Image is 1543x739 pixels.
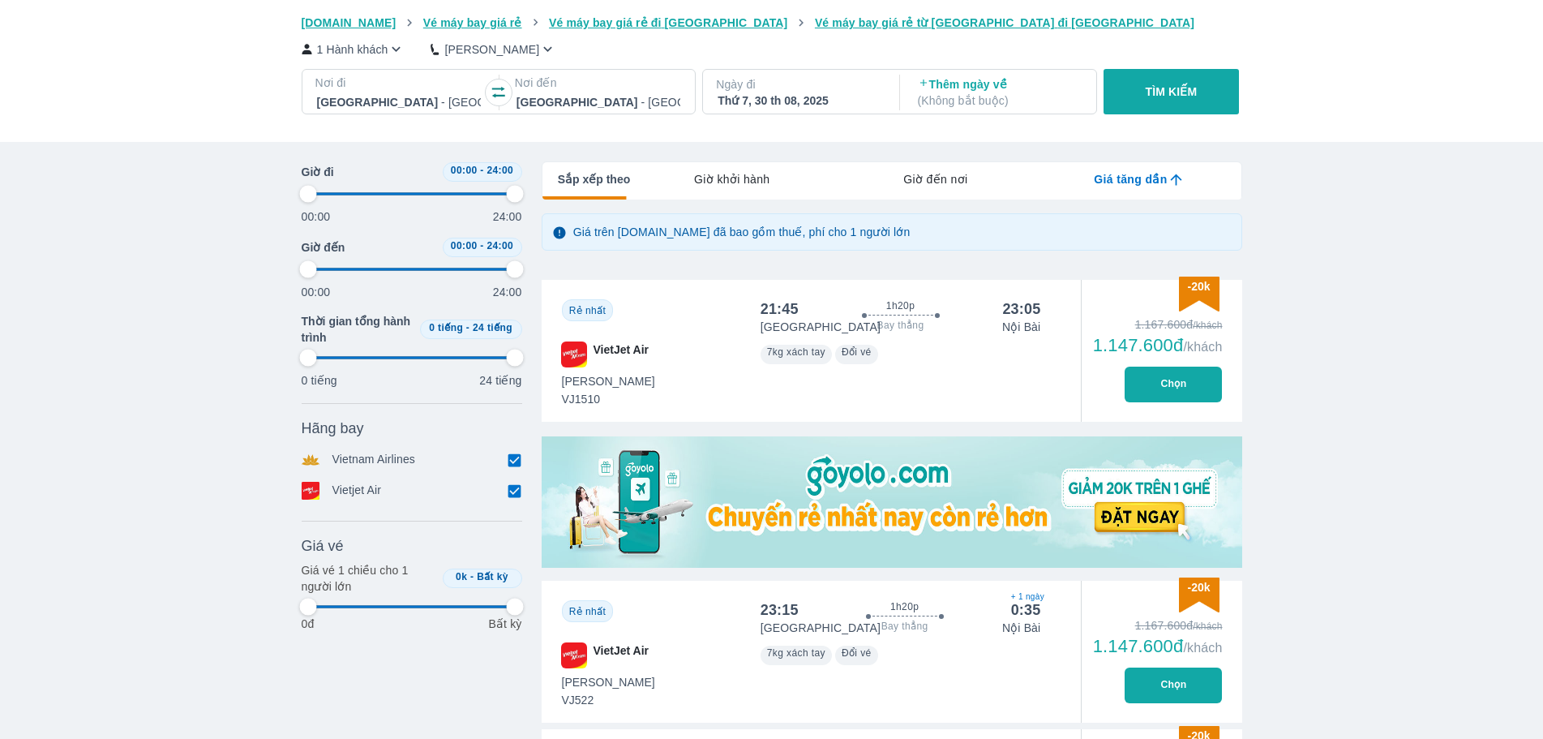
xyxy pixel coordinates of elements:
[431,41,556,58] button: [PERSON_NAME]
[562,391,655,407] span: VJ1510
[761,299,799,319] div: 21:45
[767,346,825,358] span: 7kg xách tay
[470,571,474,582] span: -
[302,313,414,346] span: Thời gian tổng hành trình
[1093,316,1223,333] div: 1.167.600đ
[542,436,1242,568] img: media-0
[315,75,482,91] p: Nơi đi
[1002,620,1040,636] p: Nội Bài
[1183,340,1222,354] span: /khách
[761,319,881,335] p: [GEOGRAPHIC_DATA]
[761,600,799,620] div: 23:15
[630,162,1241,196] div: lab API tabs example
[886,299,915,312] span: 1h20p
[815,16,1194,29] span: Vé máy bay giá rẻ từ [GEOGRAPHIC_DATA] đi [GEOGRAPHIC_DATA]
[716,76,883,92] p: Ngày đi
[1094,171,1167,187] span: Giá tăng dần
[562,692,655,708] span: VJ522
[1104,69,1239,114] button: TÌM KIẾM
[1011,591,1041,604] span: + 1 ngày
[1093,637,1223,656] div: 1.147.600đ
[918,76,1082,109] p: Thêm ngày về
[302,15,1242,31] nav: breadcrumb
[302,208,331,225] p: 00:00
[302,16,396,29] span: [DOMAIN_NAME]
[1179,277,1219,311] img: discount
[842,647,872,659] span: Đổi vé
[558,171,631,187] span: Sắp xếp theo
[493,208,522,225] p: 24:00
[423,16,522,29] span: Vé máy bay giá rẻ
[473,322,512,333] span: 24 tiếng
[569,606,606,617] span: Rẻ nhất
[332,482,382,500] p: Vietjet Air
[456,571,467,582] span: 0k
[451,240,478,251] span: 00:00
[594,642,649,668] span: VietJet Air
[718,92,881,109] div: Thứ 7, 30 th 08, 2025
[562,373,655,389] span: [PERSON_NAME]
[918,92,1082,109] p: ( Không bắt buộc )
[480,165,483,176] span: -
[302,41,405,58] button: 1 Hành khách
[477,571,508,582] span: Bất kỳ
[486,165,513,176] span: 24:00
[1187,280,1210,293] span: -20k
[479,372,521,389] p: 24 tiếng
[480,240,483,251] span: -
[1187,581,1210,594] span: -20k
[1146,84,1198,100] p: TÌM KIẾM
[1179,578,1219,612] img: discount
[302,562,436,595] p: Giá vé 1 chiều cho 1 người lớn
[451,165,478,176] span: 00:00
[1093,336,1223,355] div: 1.147.600đ
[493,284,522,300] p: 24:00
[429,322,463,333] span: 0 tiếng
[569,305,606,316] span: Rẻ nhất
[302,239,345,256] span: Giờ đến
[842,346,872,358] span: Đổi vé
[573,224,911,240] p: Giá trên [DOMAIN_NAME] đã bao gồm thuế, phí cho 1 người lớn
[1093,617,1223,634] div: 1.167.600đ
[302,536,344,556] span: Giá vé
[488,616,521,632] p: Bất kỳ
[903,171,967,187] span: Giờ đến nơi
[317,41,388,58] p: 1 Hành khách
[1125,367,1222,402] button: Chọn
[1125,668,1222,703] button: Chọn
[302,616,315,632] p: 0đ
[1002,299,1040,319] div: 23:05
[1002,319,1040,335] p: Nội Bài
[302,419,364,438] span: Hãng bay
[694,171,769,187] span: Giờ khởi hành
[594,342,649,367] span: VietJet Air
[562,674,655,690] span: [PERSON_NAME]
[890,600,919,613] span: 1h20p
[761,620,881,636] p: [GEOGRAPHIC_DATA]
[561,642,587,668] img: VJ
[1011,600,1041,620] div: 0:35
[302,284,331,300] p: 00:00
[466,322,469,333] span: -
[515,75,682,91] p: Nơi đến
[302,372,337,389] p: 0 tiếng
[332,451,416,469] p: Vietnam Airlines
[444,41,539,58] p: [PERSON_NAME]
[561,342,587,367] img: VJ
[486,240,513,251] span: 24:00
[549,16,787,29] span: Vé máy bay giá rẻ đi [GEOGRAPHIC_DATA]
[1183,641,1222,655] span: /khách
[302,164,334,180] span: Giờ đi
[767,647,825,659] span: 7kg xách tay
